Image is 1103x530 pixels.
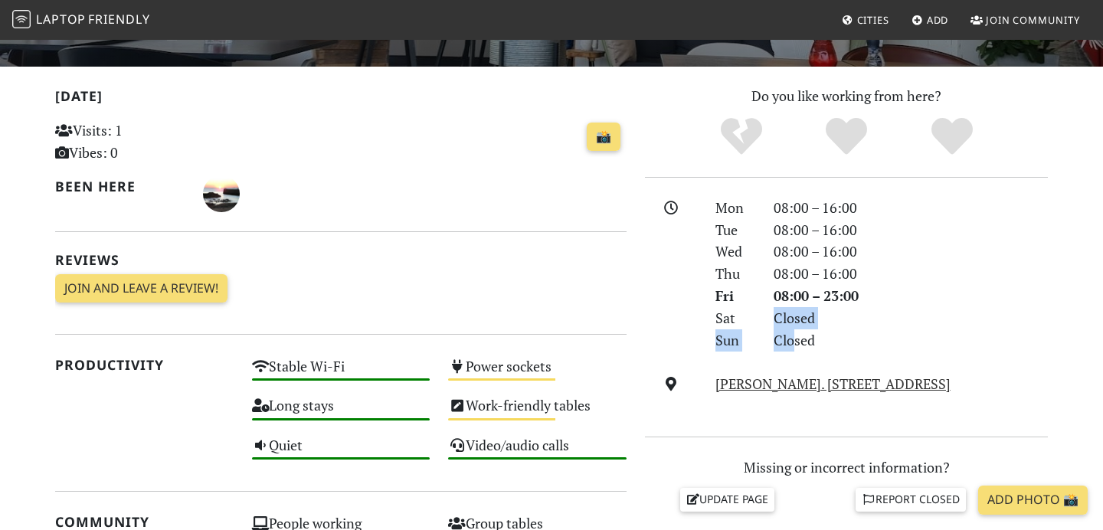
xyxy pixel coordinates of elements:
[964,6,1086,34] a: Join Community
[12,7,150,34] a: LaptopFriendly LaptopFriendly
[764,240,1057,263] div: 08:00 – 16:00
[794,116,899,158] div: Yes
[706,197,764,219] div: Mon
[203,183,240,201] span: Nuno
[689,116,794,158] div: No
[764,285,1057,307] div: 08:00 – 23:00
[764,307,1057,329] div: Closed
[36,11,86,28] span: Laptop
[55,252,627,268] h2: Reviews
[764,263,1057,285] div: 08:00 – 16:00
[55,119,234,164] p: Visits: 1 Vibes: 0
[986,13,1080,27] span: Join Community
[764,197,1057,219] div: 08:00 – 16:00
[706,263,764,285] div: Thu
[55,178,185,195] h2: Been here
[706,329,764,352] div: Sun
[55,514,234,530] h2: Community
[645,456,1048,479] p: Missing or incorrect information?
[857,13,889,27] span: Cities
[706,240,764,263] div: Wed
[645,85,1048,107] p: Do you like working from here?
[706,285,764,307] div: Fri
[587,123,620,152] a: 📸
[899,116,1005,158] div: Definitely!
[243,393,440,432] div: Long stays
[55,12,271,41] h1: [PERSON_NAME].
[243,354,440,393] div: Stable Wi-Fi
[715,375,951,393] a: [PERSON_NAME]. [STREET_ADDRESS]
[55,274,227,303] a: Join and leave a review!
[55,88,627,110] h2: [DATE]
[764,219,1057,241] div: 08:00 – 16:00
[680,488,775,511] a: Update page
[439,354,636,393] div: Power sockets
[88,11,149,28] span: Friendly
[764,329,1057,352] div: Closed
[203,175,240,212] img: 3143-nuno.jpg
[243,433,440,472] div: Quiet
[439,433,636,472] div: Video/audio calls
[856,488,966,511] a: Report closed
[12,10,31,28] img: LaptopFriendly
[706,219,764,241] div: Tue
[439,393,636,432] div: Work-friendly tables
[927,13,949,27] span: Add
[706,307,764,329] div: Sat
[836,6,895,34] a: Cities
[55,357,234,373] h2: Productivity
[905,6,955,34] a: Add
